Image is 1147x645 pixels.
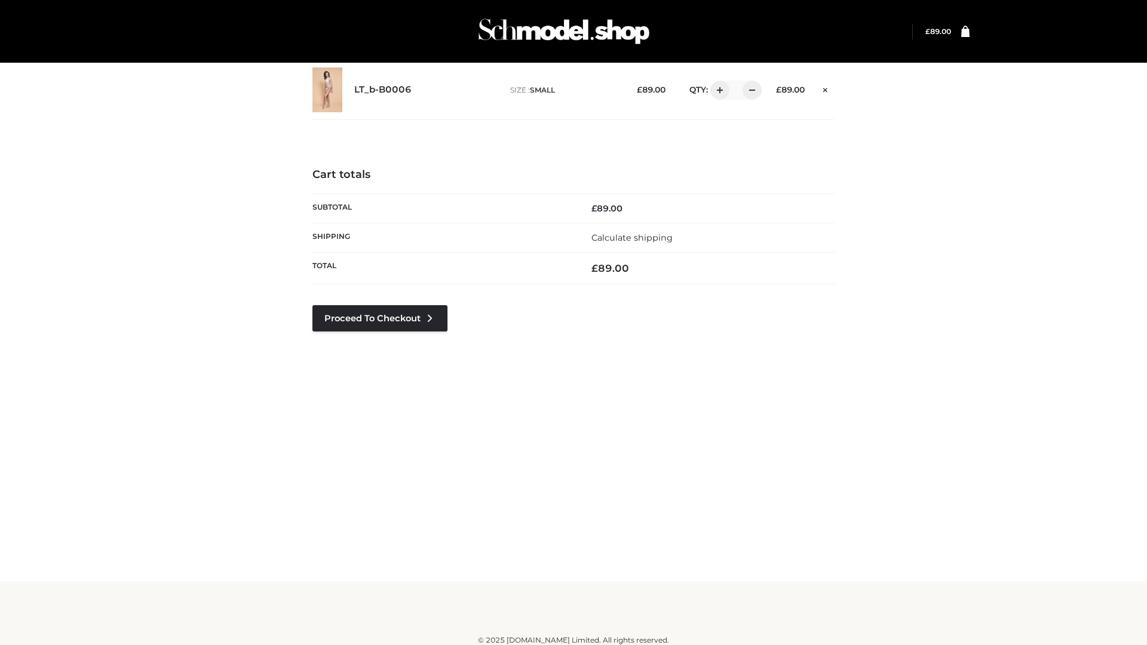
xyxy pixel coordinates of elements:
img: Schmodel Admin 964 [474,8,654,55]
th: Total [312,253,573,284]
bdi: 89.00 [591,262,629,274]
span: £ [776,85,781,94]
span: £ [637,85,642,94]
bdi: 89.00 [591,203,622,214]
bdi: 89.00 [637,85,665,94]
bdi: 89.00 [925,27,951,36]
h4: Cart totals [312,168,835,182]
div: QTY: [677,81,757,100]
a: £89.00 [925,27,951,36]
a: Remove this item [817,81,835,96]
a: Proceed to Checkout [312,305,447,331]
span: £ [925,27,930,36]
bdi: 89.00 [776,85,805,94]
th: Shipping [312,223,573,252]
th: Subtotal [312,193,573,223]
a: LT_b-B0006 [354,84,412,96]
span: £ [591,203,597,214]
a: Calculate shipping [591,232,673,243]
span: £ [591,262,598,274]
span: SMALL [530,85,555,94]
p: size : [510,85,618,96]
